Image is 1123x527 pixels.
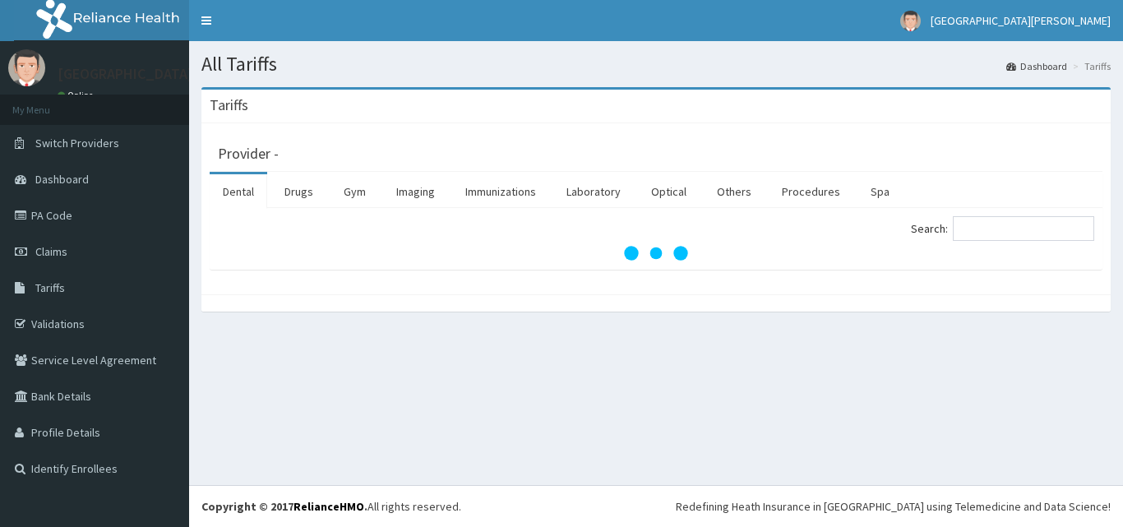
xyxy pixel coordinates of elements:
[900,11,921,31] img: User Image
[383,174,448,209] a: Imaging
[452,174,549,209] a: Immunizations
[1006,59,1067,73] a: Dashboard
[623,220,689,286] svg: audio-loading
[8,49,45,86] img: User Image
[704,174,765,209] a: Others
[330,174,379,209] a: Gym
[857,174,903,209] a: Spa
[35,244,67,259] span: Claims
[553,174,634,209] a: Laboratory
[210,98,248,113] h3: Tariffs
[210,174,267,209] a: Dental
[35,136,119,150] span: Switch Providers
[271,174,326,209] a: Drugs
[638,174,700,209] a: Optical
[58,67,301,81] p: [GEOGRAPHIC_DATA][PERSON_NAME]
[931,13,1111,28] span: [GEOGRAPHIC_DATA][PERSON_NAME]
[201,53,1111,75] h1: All Tariffs
[35,172,89,187] span: Dashboard
[201,499,367,514] strong: Copyright © 2017 .
[218,146,279,161] h3: Provider -
[769,174,853,209] a: Procedures
[676,498,1111,515] div: Redefining Heath Insurance in [GEOGRAPHIC_DATA] using Telemedicine and Data Science!
[35,280,65,295] span: Tariffs
[189,485,1123,527] footer: All rights reserved.
[1069,59,1111,73] li: Tariffs
[293,499,364,514] a: RelianceHMO
[911,216,1094,241] label: Search:
[58,90,97,101] a: Online
[953,216,1094,241] input: Search:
